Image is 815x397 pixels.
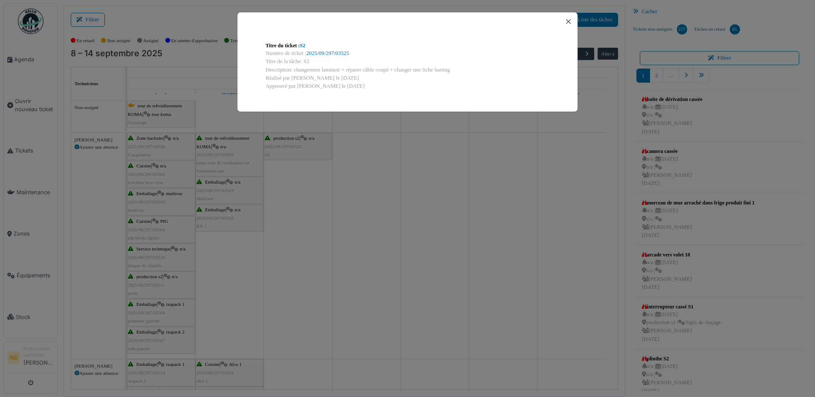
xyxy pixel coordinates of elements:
[266,58,549,66] div: Titre de la tâche: S2
[266,82,549,90] div: Approuvé par [PERSON_NAME] le [DATE]
[306,50,349,56] a: 2025/09/297/03525
[266,49,549,58] div: Numéro de ticket :
[266,42,549,49] div: Titre du ticket :
[300,43,306,49] a: S2
[266,74,549,82] div: Réalisé par [PERSON_NAME] le [DATE]
[563,16,574,27] button: Close
[266,66,549,74] div: Description: changement laminoir + réparer câble coupé + changer une fiche harting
